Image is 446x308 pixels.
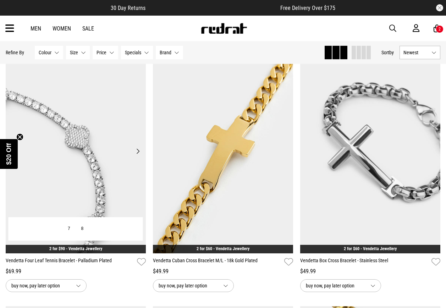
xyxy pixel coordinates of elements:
button: Close teaser [16,133,23,141]
img: Vendetta Four Leaf Tennis Bracelet - Palladium Plated in Silver [6,57,146,253]
span: Size [70,50,78,55]
button: Next [133,147,142,155]
button: buy now, pay later option [153,279,234,292]
span: buy now, pay later option [159,281,218,290]
span: buy now, pay later option [11,281,70,290]
img: Vendetta Cuban Cross Bracelet M/l - 18k Gold Plated in Gold [153,57,293,253]
span: 30 Day Returns [111,5,145,11]
span: $20 Off [5,143,12,165]
button: Newest [400,46,440,59]
span: Brand [160,50,171,55]
button: Colour [35,46,63,59]
button: buy now, pay later option [300,279,381,292]
a: 2 for $60 - Vendetta Jewellery [197,246,249,251]
img: Vendetta Box Cross Bracelet - Stainless Steel in Silver [300,57,440,253]
span: Colour [39,50,51,55]
img: Redrat logo [200,23,247,34]
button: Open LiveChat chat widget [6,3,27,24]
a: 2 [434,25,440,32]
div: $49.99 [300,267,440,276]
iframe: Customer reviews powered by Trustpilot [160,4,266,11]
a: Vendetta Cuban Cross Bracelet M/L - 18k Gold Plated [153,257,281,267]
button: Specials [121,46,153,59]
button: 8 [76,222,89,235]
a: 2 for $60 - Vendetta Jewellery [344,246,397,251]
span: Price [97,50,106,55]
span: by [389,50,394,55]
p: Refine By [6,50,24,55]
span: Newest [403,50,429,55]
button: Size [66,46,90,59]
div: $69.99 [6,267,146,276]
a: Vendetta Box Cross Bracelet - Stainless Steel [300,257,429,267]
a: Men [31,25,41,32]
a: 2 for $90 - Vendetta Jewellery [49,246,102,251]
a: Women [53,25,71,32]
div: $49.99 [153,267,293,276]
span: Specials [125,50,141,55]
a: Sale [82,25,94,32]
button: Price [93,46,118,59]
div: 2 [439,27,441,32]
button: 7 [62,222,76,235]
button: buy now, pay later option [6,279,87,292]
button: Sortby [381,48,394,57]
a: Vendetta Four Leaf Tennis Bracelet - Palladium Plated [6,257,134,267]
span: buy now, pay later option [306,281,365,290]
button: Brand [156,46,183,59]
span: Free Delivery Over $175 [280,5,335,11]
